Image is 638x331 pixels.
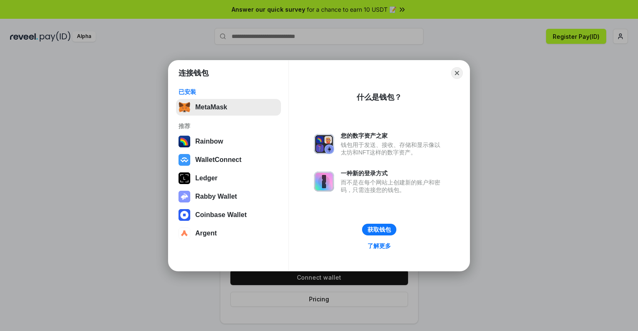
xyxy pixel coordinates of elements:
img: svg+xml,%3Csvg%20xmlns%3D%22http%3A%2F%2Fwww.w3.org%2F2000%2Fsvg%22%20fill%3D%22none%22%20viewBox... [179,191,190,202]
button: MetaMask [176,99,281,116]
div: 推荐 [179,122,278,130]
img: svg+xml,%3Csvg%20width%3D%22120%22%20height%3D%22120%22%20viewBox%3D%220%200%20120%20120%22%20fil... [179,136,190,147]
button: Rabby Wallet [176,188,281,205]
div: Coinbase Wallet [195,211,247,219]
button: Coinbase Wallet [176,207,281,223]
button: WalletConnect [176,152,281,168]
div: 获取钱包 [367,226,391,233]
a: 了解更多 [362,240,396,251]
div: Rainbow [195,138,223,145]
div: WalletConnect [195,156,242,164]
div: Argent [195,230,217,237]
button: Ledger [176,170,281,187]
div: MetaMask [195,104,227,111]
div: 什么是钱包？ [357,92,402,102]
h1: 连接钱包 [179,68,209,78]
button: Rainbow [176,133,281,150]
img: svg+xml,%3Csvg%20xmlns%3D%22http%3A%2F%2Fwww.w3.org%2F2000%2Fsvg%22%20fill%3D%22none%22%20viewBox... [314,134,334,154]
div: 而不是在每个网站上创建新的账户和密码，只需连接您的钱包。 [341,179,444,194]
div: 一种新的登录方式 [341,169,444,177]
div: Rabby Wallet [195,193,237,200]
button: 获取钱包 [362,224,396,235]
div: Ledger [195,174,217,182]
div: 了解更多 [367,242,391,250]
img: svg+xml,%3Csvg%20width%3D%2228%22%20height%3D%2228%22%20viewBox%3D%220%200%2028%2028%22%20fill%3D... [179,209,190,221]
img: svg+xml,%3Csvg%20xmlns%3D%22http%3A%2F%2Fwww.w3.org%2F2000%2Fsvg%22%20fill%3D%22none%22%20viewBox... [314,172,334,192]
img: svg+xml,%3Csvg%20width%3D%2228%22%20height%3D%2228%22%20viewBox%3D%220%200%2028%2028%22%20fill%3D... [179,227,190,239]
img: svg+xml,%3Csvg%20fill%3D%22none%22%20height%3D%2233%22%20viewBox%3D%220%200%2035%2033%22%20width%... [179,101,190,113]
div: 您的数字资产之家 [341,132,444,139]
img: svg+xml,%3Csvg%20xmlns%3D%22http%3A%2F%2Fwww.w3.org%2F2000%2Fsvg%22%20width%3D%2228%22%20height%3... [179,172,190,184]
button: Close [451,67,463,79]
button: Argent [176,225,281,242]
div: 钱包用于发送、接收、存储和显示像以太坊和NFT这样的数字资产。 [341,141,444,156]
div: 已安装 [179,88,278,96]
img: svg+xml,%3Csvg%20width%3D%2228%22%20height%3D%2228%22%20viewBox%3D%220%200%2028%2028%22%20fill%3D... [179,154,190,166]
